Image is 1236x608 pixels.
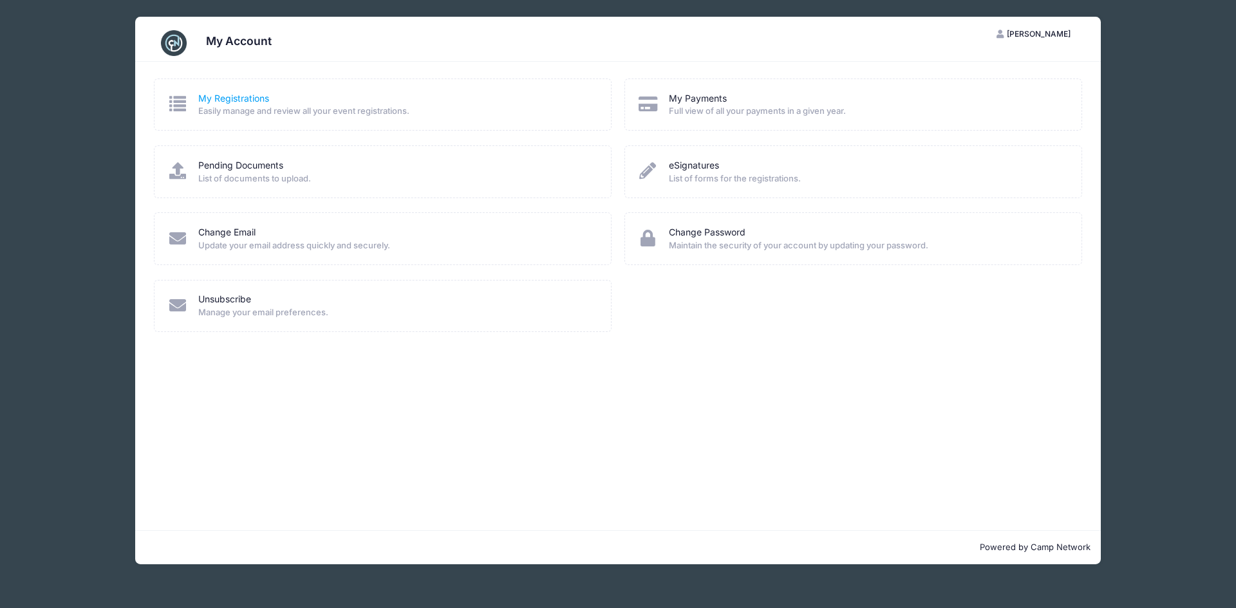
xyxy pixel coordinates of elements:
p: Powered by Camp Network [145,541,1091,554]
a: Pending Documents [198,159,283,172]
span: Easily manage and review all your event registrations. [198,105,594,118]
span: [PERSON_NAME] [1007,29,1071,39]
span: Full view of all your payments in a given year. [669,105,1065,118]
img: CampNetwork [161,30,187,56]
span: List of forms for the registrations. [669,172,1065,185]
a: My Registrations [198,92,269,106]
span: Manage your email preferences. [198,306,594,319]
a: Change Email [198,226,256,239]
button: [PERSON_NAME] [986,23,1082,45]
span: Maintain the security of your account by updating your password. [669,239,1065,252]
a: My Payments [669,92,727,106]
span: Update your email address quickly and securely. [198,239,594,252]
h3: My Account [206,34,272,48]
a: eSignatures [669,159,719,172]
a: Change Password [669,226,745,239]
span: List of documents to upload. [198,172,594,185]
a: Unsubscribe [198,293,251,306]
